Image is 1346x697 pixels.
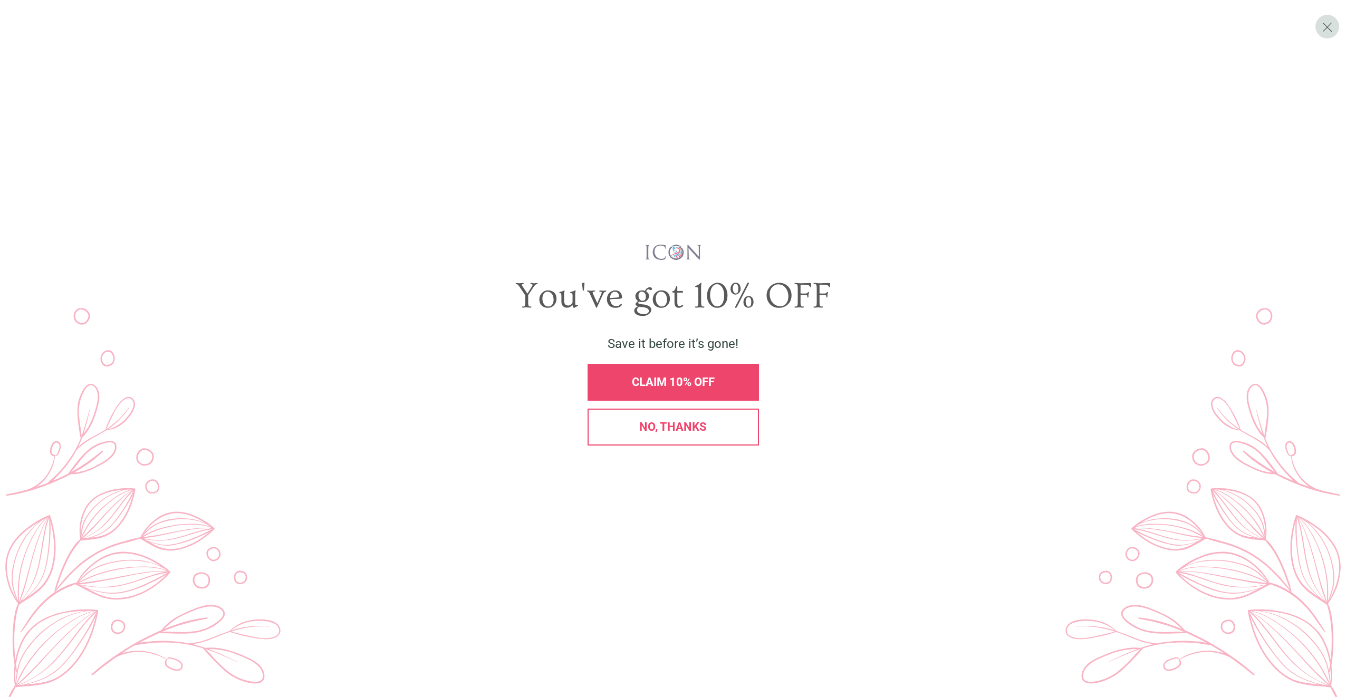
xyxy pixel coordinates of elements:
img: iconwallstickersl_1754656298800.png [643,244,703,262]
span: CLAIM 10% OFF [632,375,715,389]
span: Save it before it’s gone! [608,336,738,351]
span: You've got 10% OFF [515,276,831,317]
span: X [1322,19,1333,35]
span: No, thanks [639,420,707,433]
